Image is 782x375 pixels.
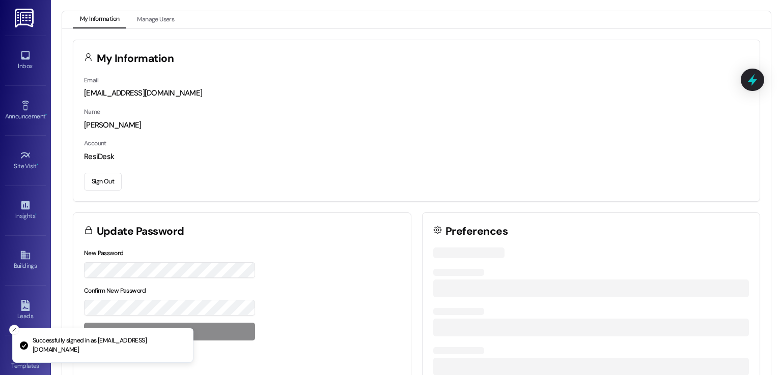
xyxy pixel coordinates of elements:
div: [PERSON_NAME] [84,120,749,131]
a: Insights • [5,197,46,224]
span: • [39,361,41,368]
a: Inbox [5,47,46,74]
label: Email [84,76,98,84]
h3: Preferences [445,226,508,237]
button: Manage Users [130,11,181,28]
button: My Information [73,11,126,28]
label: Account [84,139,106,147]
div: ResiDesk [84,151,749,162]
a: Leads [5,297,46,324]
label: Name [84,108,100,116]
span: • [45,111,47,118]
button: Sign Out [84,173,122,191]
div: [EMAIL_ADDRESS][DOMAIN_NAME] [84,88,749,99]
span: • [37,161,38,168]
span: • [35,211,37,218]
button: Close toast [9,325,19,335]
a: Site Visit • [5,147,46,174]
label: New Password [84,249,124,257]
p: Successfully signed in as [EMAIL_ADDRESS][DOMAIN_NAME] [33,336,185,354]
h3: My Information [97,53,174,64]
a: Buildings [5,246,46,274]
label: Confirm New Password [84,287,146,295]
img: ResiDesk Logo [15,9,36,27]
a: Templates • [5,347,46,374]
h3: Update Password [97,226,184,237]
